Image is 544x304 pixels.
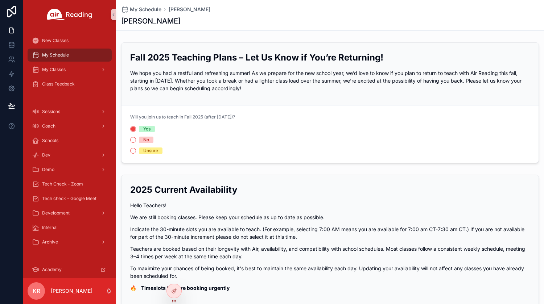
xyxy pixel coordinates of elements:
[42,196,96,201] span: Tech check - Google Meet
[28,78,112,91] a: Class Feedback
[28,207,112,220] a: Development
[42,267,62,272] span: Academy
[130,201,530,209] p: Hello Teachers!
[42,38,69,43] span: New Classes
[47,9,92,20] img: App logo
[141,285,230,291] strong: Timeslots that are booking urgently
[121,16,181,26] h1: [PERSON_NAME]
[130,114,235,120] span: Will you join us to teach in Fall 2025 (after [DATE])?
[28,236,112,249] a: Archive
[28,178,112,191] a: Tech Check - Zoom
[28,163,112,176] a: Demo
[28,34,112,47] a: New Classes
[42,123,55,129] span: Coach
[130,265,530,280] p: To maximize your chances of being booked, it's best to maintain the same availability each day. U...
[130,213,530,221] p: We are still booking classes. Please keep your schedule as up to date as possible.
[28,120,112,133] a: Coach
[130,284,530,292] p: 🔥 =
[42,109,60,114] span: Sessions
[28,192,112,205] a: Tech check - Google Meet
[28,149,112,162] a: Dev
[130,245,530,260] p: Teachers are booked based on their longevity with Air, availability, and compatibility with schoo...
[42,81,75,87] span: Class Feedback
[42,225,58,230] span: Internal
[42,239,58,245] span: Archive
[42,167,54,172] span: Demo
[42,52,69,58] span: My Schedule
[28,263,112,276] a: Academy
[143,126,151,132] div: Yes
[23,29,116,278] div: scrollable content
[169,6,210,13] a: [PERSON_NAME]
[130,69,530,92] p: We hope you had a restful and refreshing summer! As we prepare for the new school year, we’d love...
[51,287,92,295] p: [PERSON_NAME]
[130,51,530,63] h2: Fall 2025 Teaching Plans – Let Us Know if You’re Returning!
[130,6,161,13] span: My Schedule
[42,138,58,143] span: Schools
[130,225,530,241] p: Indicate the 30-minute slots you are available to teach. (For example, selecting 7:00 AM means yo...
[121,6,161,13] a: My Schedule
[130,184,530,196] h2: 2025 Current Availability
[28,63,112,76] a: My Classes
[143,137,149,143] div: No
[42,181,83,187] span: Tech Check - Zoom
[28,134,112,147] a: Schools
[28,105,112,118] a: Sessions
[42,210,70,216] span: Development
[42,67,66,72] span: My Classes
[28,49,112,62] a: My Schedule
[28,221,112,234] a: Internal
[143,147,158,154] div: Unsure
[42,152,50,158] span: Dev
[33,287,40,295] span: KR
